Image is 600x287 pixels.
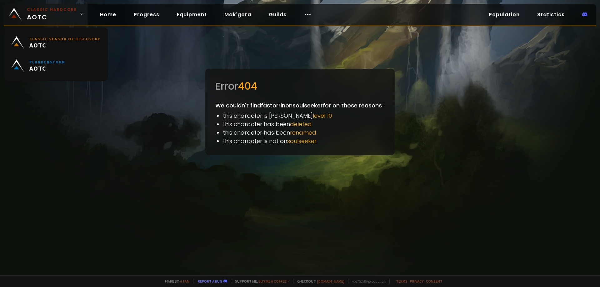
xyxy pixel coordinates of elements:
small: Classic Season of Discovery [29,37,100,41]
a: Consent [426,279,442,284]
a: Statistics [532,8,570,21]
a: Classic HardcoreAOTC [4,4,87,25]
span: deleted [290,120,312,128]
small: Plunderstorm [29,60,65,64]
a: a fan [180,279,189,284]
a: Equipment [172,8,212,21]
span: renamed [290,129,316,136]
a: Progress [129,8,164,21]
a: Classic Season of DiscoveryAOTC [7,31,104,54]
a: [DOMAIN_NAME] [317,279,344,284]
span: AOTC [29,64,65,72]
a: Buy me a coffee [258,279,289,284]
li: this character has been [223,120,385,128]
div: We couldn't find fastorrin on soulseeker for on those reasons : [205,69,395,155]
span: 404 [238,79,257,93]
div: Error [215,79,385,94]
a: Home [95,8,121,21]
li: this character has been [223,128,385,137]
a: Guilds [264,8,292,21]
span: Made by [161,279,189,284]
a: Privacy [410,279,423,284]
span: Checkout [293,279,344,284]
li: this character is not on [223,137,385,145]
span: Support me, [231,279,289,284]
span: AOTC [29,41,100,49]
a: Mak'gora [219,8,256,21]
a: Terms [396,279,407,284]
small: Classic Hardcore [27,7,77,12]
li: this character is [PERSON_NAME] [223,111,385,120]
span: v. d752d5 - production [348,279,386,284]
a: PlunderstormAOTC [7,54,104,77]
span: AOTC [27,7,77,22]
a: Report a bug [198,279,222,284]
a: Population [484,8,525,21]
span: soulseeker [287,137,317,145]
span: level 10 [313,112,332,120]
